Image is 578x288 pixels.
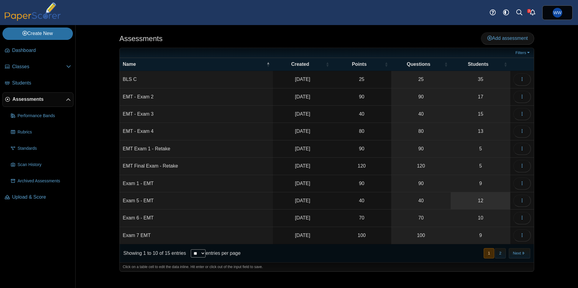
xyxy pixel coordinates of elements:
[451,106,510,123] a: 15
[8,141,73,156] a: Standards
[391,106,451,123] a: 40
[2,92,73,107] a: Assessments
[2,17,63,22] a: PaperScorer
[332,71,391,88] td: 25
[451,71,510,88] a: 35
[18,113,71,119] span: Performance Bands
[332,227,391,244] td: 100
[295,94,310,99] time: May 25, 2025 at 9:59 PM
[18,178,71,184] span: Archived Assessments
[391,140,451,157] a: 90
[18,146,71,152] span: Standards
[394,61,443,68] span: Questions
[266,61,270,67] span: Name : Activate to invert sorting
[451,192,510,209] a: 12
[120,192,273,210] td: Exam 5 - EMT
[295,233,310,238] time: Jul 7, 2025 at 11:54 PM
[332,192,391,210] td: 40
[12,47,71,54] span: Dashboard
[483,248,530,258] nav: pagination
[553,8,562,18] span: William Whitney
[391,158,451,174] a: 120
[451,123,510,140] a: 13
[295,198,310,203] time: Jun 23, 2025 at 2:25 PM
[332,140,391,158] td: 90
[123,61,265,68] span: Name
[391,210,451,226] a: 70
[12,96,66,103] span: Assessments
[391,88,451,105] a: 90
[332,175,391,192] td: 90
[2,2,63,21] img: PaperScorer
[451,158,510,174] a: 5
[12,63,66,70] span: Classes
[554,11,561,15] span: William Whitney
[451,227,510,244] a: 9
[484,248,494,258] button: 1
[12,80,71,86] span: Students
[451,210,510,226] a: 10
[119,34,163,44] h1: Assessments
[12,194,71,200] span: Upload & Score
[295,146,310,151] time: Jul 15, 2025 at 2:07 PM
[120,123,273,140] td: EMT - Exam 4
[332,106,391,123] td: 40
[8,125,73,139] a: Rubrics
[295,215,310,220] time: Jul 2, 2025 at 6:37 PM
[120,106,273,123] td: EMT - Exam 3
[206,251,241,256] label: entries per page
[120,158,273,175] td: EMT Final Exam - Retake
[391,227,451,244] a: 100
[2,60,73,74] a: Classes
[8,174,73,188] a: Archived Assessments
[391,175,451,192] a: 90
[444,61,448,67] span: Questions : Activate to sort
[120,244,186,262] div: Showing 1 to 10 of 15 entries
[2,76,73,91] a: Students
[542,5,573,20] a: William Whitney
[295,163,310,168] time: May 30, 2025 at 5:00 PM
[481,32,534,44] a: Add assessment
[295,77,310,82] time: Apr 18, 2025 at 12:07 PM
[332,123,391,140] td: 80
[18,129,71,135] span: Rubrics
[454,61,502,68] span: Students
[487,36,528,41] span: Add assessment
[120,210,273,227] td: Exam 6 - EMT
[18,162,71,168] span: Scan History
[385,61,388,67] span: Points : Activate to sort
[451,88,510,105] a: 17
[391,71,451,88] a: 25
[295,111,310,117] time: May 31, 2025 at 10:05 PM
[495,248,505,258] button: 2
[120,140,273,158] td: EMT Exam 1 - Retake
[2,27,73,40] a: Create New
[8,158,73,172] a: Scan History
[326,61,329,67] span: Created : Activate to sort
[332,210,391,227] td: 70
[8,109,73,123] a: Performance Bands
[509,248,530,258] button: Next
[295,129,310,134] time: Jun 13, 2025 at 11:15 PM
[120,175,273,192] td: Exam 1 - EMT
[120,262,534,271] div: Click on a table cell to edit the data inline. Hit enter or click out of the input field to save.
[451,175,510,192] a: 9
[526,6,539,19] a: Alerts
[295,181,310,186] time: Jul 12, 2025 at 2:00 PM
[276,61,324,68] span: Created
[332,158,391,175] td: 120
[2,190,73,205] a: Upload & Score
[120,71,273,88] td: BLS C
[332,88,391,106] td: 90
[504,61,507,67] span: Students : Activate to sort
[391,123,451,140] a: 80
[120,227,273,244] td: Exam 7 EMT
[335,61,383,68] span: Points
[391,192,451,209] a: 40
[120,88,273,106] td: EMT - Exam 2
[451,140,510,157] a: 5
[2,43,73,58] a: Dashboard
[514,50,532,56] a: Filters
